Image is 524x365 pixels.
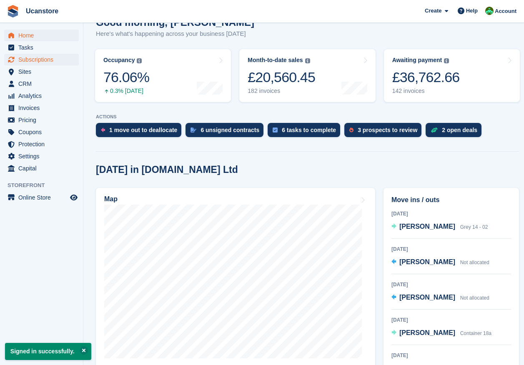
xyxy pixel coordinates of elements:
[96,123,186,141] a: 1 move out to deallocate
[384,49,520,102] a: Awaiting payment £36,762.66 142 invoices
[391,328,491,339] a: [PERSON_NAME] Container 18a
[23,4,62,18] a: Ucanstore
[18,102,68,114] span: Invoices
[4,114,79,126] a: menu
[4,90,79,102] a: menu
[466,7,478,15] span: Help
[4,126,79,138] a: menu
[109,127,177,133] div: 1 move out to deallocate
[392,57,442,64] div: Awaiting payment
[18,42,68,53] span: Tasks
[18,30,68,41] span: Home
[4,42,79,53] a: menu
[442,127,477,133] div: 2 open deals
[431,127,438,133] img: deal-1b604bf984904fb50ccaf53a9ad4b4a5d6e5aea283cecdc64d6e3604feb123c2.svg
[4,78,79,90] a: menu
[96,29,254,39] p: Here's what's happening across your business [DATE]
[4,150,79,162] a: menu
[8,181,83,190] span: Storefront
[18,162,68,174] span: Capital
[69,192,79,202] a: Preview store
[96,164,238,175] h2: [DATE] in [DOMAIN_NAME] Ltd
[191,127,196,132] img: contract_signature_icon-13c848040528278c33f63329250d36e43548de30e8caae1d1a13099fd9432cc5.svg
[96,114,519,120] p: ACTIONS
[392,87,460,95] div: 142 invoices
[460,330,491,336] span: Container 18a
[18,90,68,102] span: Analytics
[391,316,511,324] div: [DATE]
[391,257,489,268] a: [PERSON_NAME] Not allocated
[344,123,426,141] a: 3 prospects to review
[186,123,268,141] a: 6 unsigned contracts
[18,54,68,65] span: Subscriptions
[103,57,135,64] div: Occupancy
[95,49,231,102] a: Occupancy 76.06% 0.3% [DATE]
[485,7,494,15] img: Leanne Tythcott
[268,123,344,141] a: 6 tasks to complete
[201,127,259,133] div: 6 unsigned contracts
[460,295,489,301] span: Not allocated
[104,195,118,203] h2: Map
[4,66,79,77] a: menu
[18,150,68,162] span: Settings
[460,224,488,230] span: Grey 14 - 02
[495,7,516,15] span: Account
[460,260,489,265] span: Not allocated
[137,58,142,63] img: icon-info-grey-7440780725fd019a000dd9b08b2336e03edf1995a4989e88bcd33f0948082b44.svg
[425,7,441,15] span: Create
[391,292,489,303] a: [PERSON_NAME] Not allocated
[399,223,455,230] span: [PERSON_NAME]
[399,329,455,336] span: [PERSON_NAME]
[282,127,336,133] div: 6 tasks to complete
[4,162,79,174] a: menu
[305,58,310,63] img: icon-info-grey-7440780725fd019a000dd9b08b2336e03edf1995a4989e88bcd33f0948082b44.svg
[4,54,79,65] a: menu
[18,66,68,77] span: Sites
[426,123,486,141] a: 2 open deals
[358,127,417,133] div: 3 prospects to review
[399,258,455,265] span: [PERSON_NAME]
[4,138,79,150] a: menu
[7,5,19,17] img: stora-icon-8386f47178a22dfd0bd8f6a31ec36ba5ce8667c1dd55bd0f319d3a0aa187defe.svg
[18,138,68,150] span: Protection
[18,114,68,126] span: Pricing
[391,245,511,253] div: [DATE]
[444,58,449,63] img: icon-info-grey-7440780725fd019a000dd9b08b2336e03edf1995a4989e88bcd33f0948082b44.svg
[391,222,488,232] a: [PERSON_NAME] Grey 14 - 02
[349,127,354,132] img: prospect-51fa495bee0391a8d652442698ab0144808aea92771e9ea1ae160a38d050c398.svg
[273,127,278,132] img: task-75834270c22a3079a89374b754ae025e5fb1db73e45f91037f5363f120a921f8.svg
[4,30,79,41] a: menu
[103,69,149,86] div: 76.06%
[101,127,105,132] img: move_outs_to_deallocate_icon-f764333ba52eb49d3ac5e1228854f67142a1ed5810a6f6cc68b1a99e826820c5.svg
[391,352,511,359] div: [DATE]
[4,102,79,114] a: menu
[248,87,315,95] div: 182 invoices
[248,57,303,64] div: Month-to-date sales
[399,294,455,301] span: [PERSON_NAME]
[18,78,68,90] span: CRM
[239,49,375,102] a: Month-to-date sales £20,560.45 182 invoices
[248,69,315,86] div: £20,560.45
[18,192,68,203] span: Online Store
[103,87,149,95] div: 0.3% [DATE]
[391,210,511,217] div: [DATE]
[392,69,460,86] div: £36,762.66
[391,195,511,205] h2: Move ins / outs
[18,126,68,138] span: Coupons
[5,343,91,360] p: Signed in successfully.
[4,192,79,203] a: menu
[391,281,511,288] div: [DATE]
